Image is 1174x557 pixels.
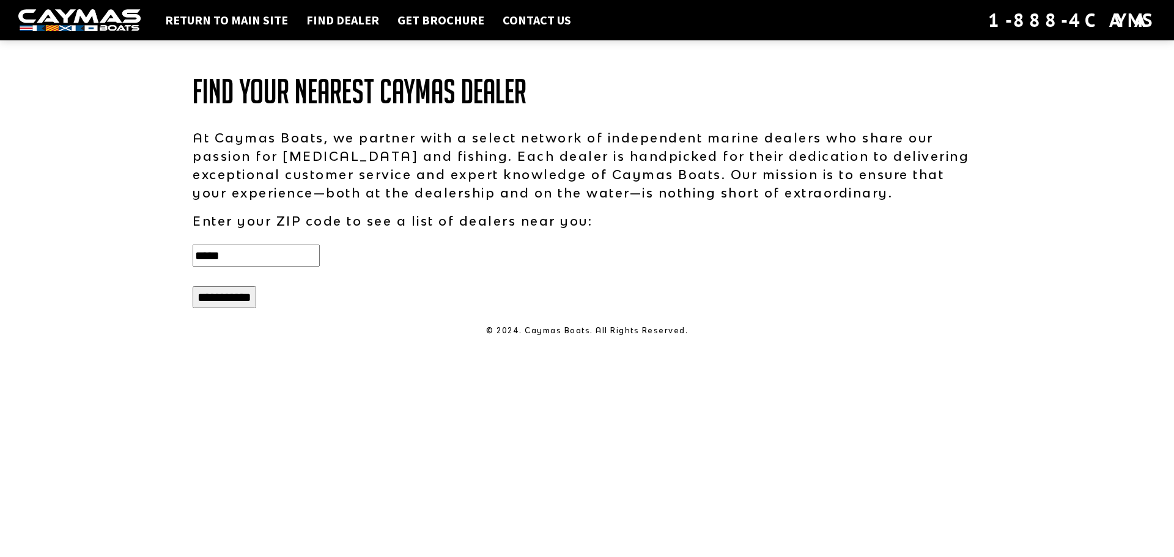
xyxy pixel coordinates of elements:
[159,12,294,28] a: Return to main site
[988,7,1156,34] div: 1-888-4CAYMAS
[18,9,141,32] img: white-logo-c9c8dbefe5ff5ceceb0f0178aa75bf4bb51f6bca0971e226c86eb53dfe498488.png
[193,325,981,336] p: © 2024. Caymas Boats. All Rights Reserved.
[391,12,490,28] a: Get Brochure
[300,12,385,28] a: Find Dealer
[497,12,577,28] a: Contact Us
[193,128,981,202] p: At Caymas Boats, we partner with a select network of independent marine dealers who share our pas...
[193,212,981,230] p: Enter your ZIP code to see a list of dealers near you:
[193,73,981,110] h1: Find Your Nearest Caymas Dealer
